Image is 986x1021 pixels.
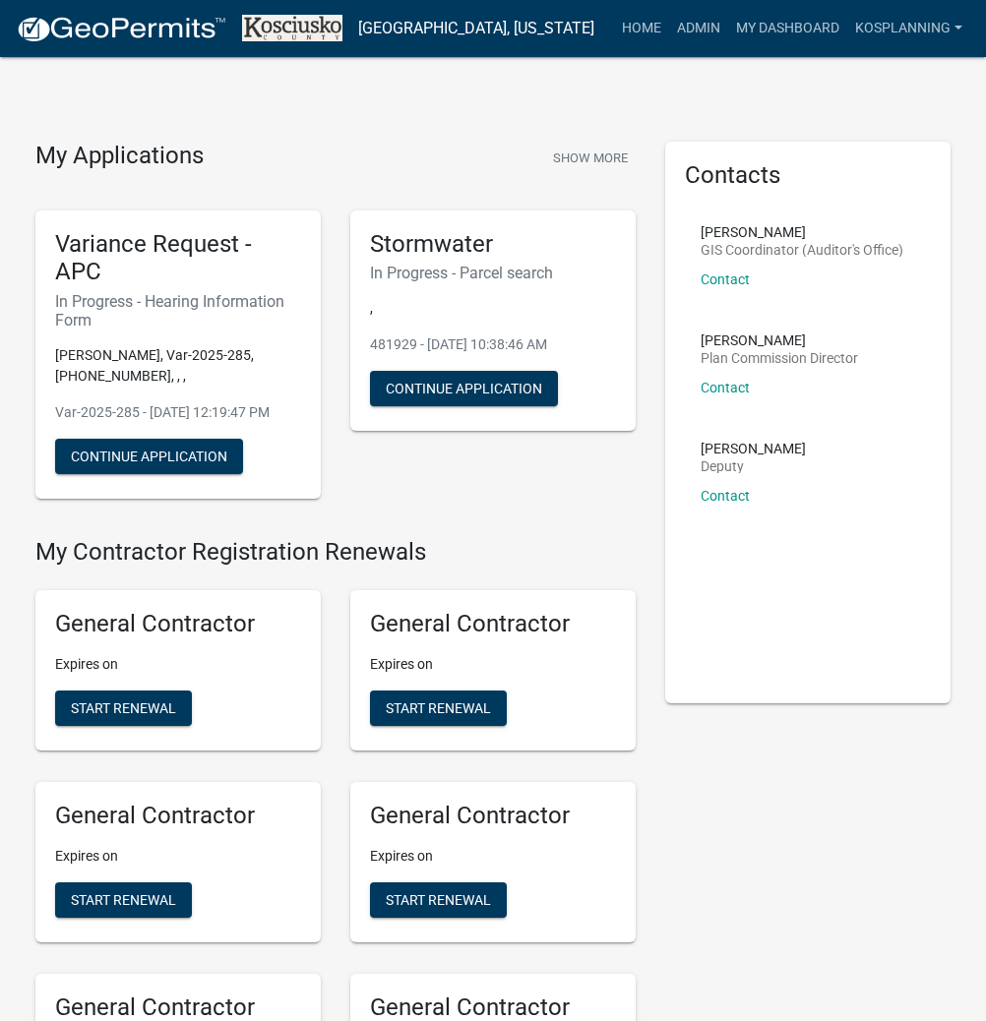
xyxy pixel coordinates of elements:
[370,298,616,319] p: ,
[71,700,176,716] span: Start Renewal
[55,882,192,918] button: Start Renewal
[55,610,301,638] h5: General Contractor
[370,230,616,259] h5: Stormwater
[669,10,728,47] a: Admin
[847,10,970,47] a: kosplanning
[370,334,616,355] p: 481929 - [DATE] 10:38:46 AM
[358,12,594,45] a: [GEOGRAPHIC_DATA], [US_STATE]
[701,459,806,473] p: Deputy
[370,264,616,282] h6: In Progress - Parcel search
[370,882,507,918] button: Start Renewal
[370,846,616,867] p: Expires on
[701,225,903,239] p: [PERSON_NAME]
[370,610,616,638] h5: General Contractor
[55,345,301,387] p: [PERSON_NAME], Var-2025-285, [PHONE_NUMBER], , ,
[386,891,491,907] span: Start Renewal
[701,271,750,287] a: Contact
[35,538,636,567] h4: My Contractor Registration Renewals
[701,442,806,455] p: [PERSON_NAME]
[685,161,931,190] h5: Contacts
[370,802,616,830] h5: General Contractor
[701,351,858,365] p: Plan Commission Director
[71,891,176,907] span: Start Renewal
[55,439,243,474] button: Continue Application
[55,292,301,330] h6: In Progress - Hearing Information Form
[370,654,616,675] p: Expires on
[55,802,301,830] h5: General Contractor
[370,691,507,726] button: Start Renewal
[55,402,301,423] p: Var-2025-285 - [DATE] 12:19:47 PM
[728,10,847,47] a: My Dashboard
[370,371,558,406] button: Continue Application
[386,700,491,716] span: Start Renewal
[55,846,301,867] p: Expires on
[701,488,750,504] a: Contact
[55,230,301,287] h5: Variance Request - APC
[614,10,669,47] a: Home
[35,142,204,171] h4: My Applications
[701,380,750,395] a: Contact
[55,691,192,726] button: Start Renewal
[55,654,301,675] p: Expires on
[701,243,903,257] p: GIS Coordinator (Auditor's Office)
[701,333,858,347] p: [PERSON_NAME]
[545,142,636,174] button: Show More
[242,15,342,41] img: Kosciusko County, Indiana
